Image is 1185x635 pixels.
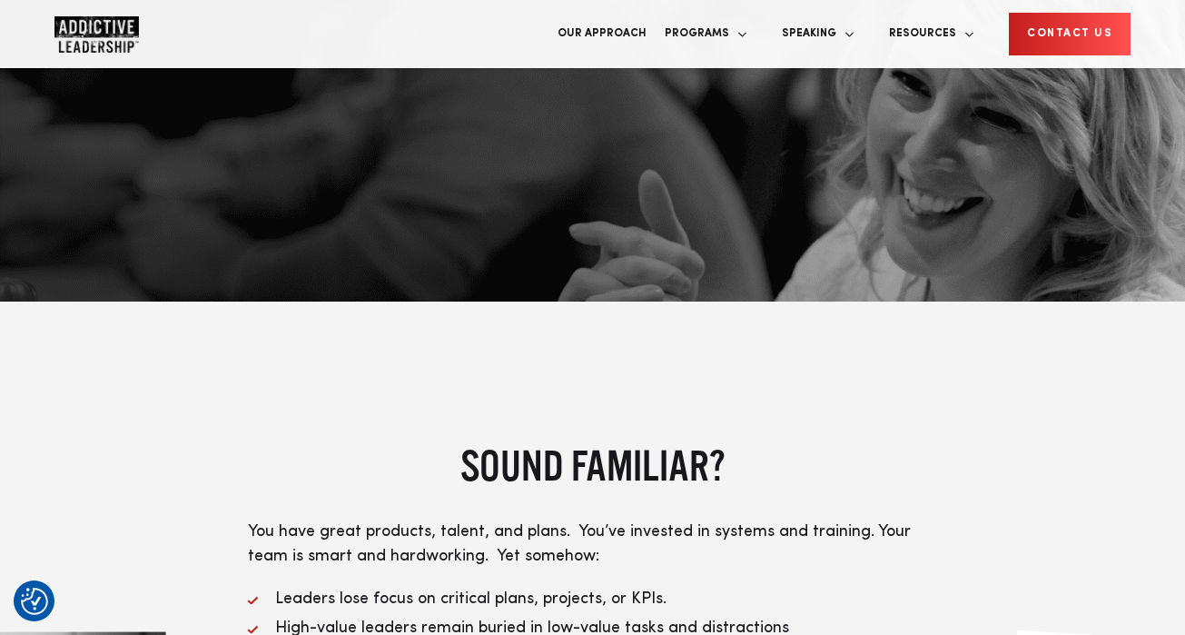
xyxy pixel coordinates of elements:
[54,16,163,53] a: Home
[275,590,667,607] span: Leaders lose focus on critical plans, projects, or KPIs.
[1009,13,1131,55] a: CONTACT US
[21,588,48,615] img: Revisit consent button
[54,16,139,53] img: Company Logo
[248,438,938,492] h2: SOUND FAMILIAR?
[21,588,48,615] button: Consent Preferences
[248,523,911,564] span: You have great products, talent, and plans. You’ve invested in systems and training. Your team is...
